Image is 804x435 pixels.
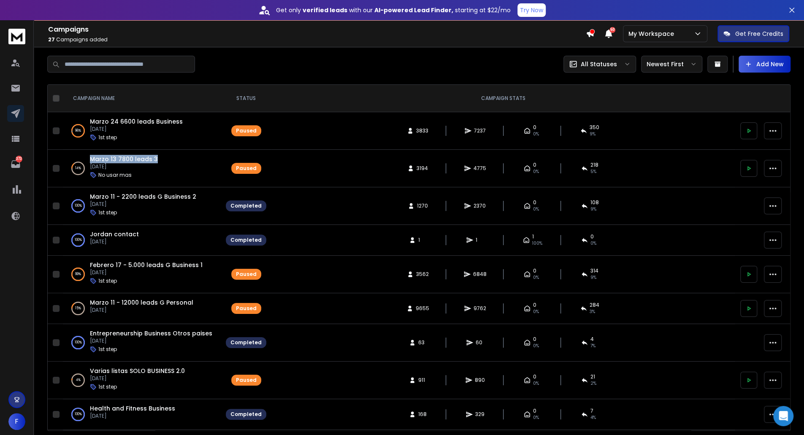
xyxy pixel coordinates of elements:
span: 890 [475,377,485,384]
td: 14%Marzo 13 7800 leads 3[DATE]No usar mas [63,150,221,187]
td: 4%Varias listas SOLO BUSINESS 2.0[DATE]1st step [63,362,221,399]
td: 100%Marzo 11 - 2200 leads G Business 2[DATE]1st step [63,187,221,225]
span: 0% [533,168,539,175]
h1: Campaigns [48,24,586,35]
span: 0% [533,380,539,387]
span: 0% [533,414,539,421]
span: 4775 [474,165,486,172]
span: 0 [533,408,536,414]
p: 100 % [75,236,82,244]
a: Febrero 17 - 5.000 leads G Business 1 [90,261,203,269]
p: 14 % [75,164,81,173]
a: Varias listas SOLO BUSINESS 2.0 [90,367,185,375]
p: Try Now [520,6,543,14]
span: 0% [533,343,539,349]
p: 96 % [75,127,81,135]
p: Get Free Credits [735,30,783,38]
div: Completed [230,237,262,243]
p: My Workspace [628,30,677,38]
span: 0 [590,233,594,240]
p: 100 % [75,410,82,419]
p: Get only with our starting at $22/mo [276,6,511,14]
span: 9 % [590,274,596,281]
span: 1 [418,237,427,243]
p: No usar mas [98,172,132,178]
span: 350 [590,124,599,131]
p: 4 % [76,376,81,384]
span: 3562 [416,271,429,278]
td: 15%Marzo 11 - 12000 leads G Personal[DATE] [63,293,221,324]
span: 7237 [474,127,486,134]
a: Marzo 13 7800 leads 3 [90,155,158,163]
span: 329 [475,411,485,418]
a: Jordan contact [90,230,139,238]
span: 60 [476,339,484,346]
p: 99 % [75,270,81,278]
div: Completed [230,203,262,209]
p: 373 [16,156,22,162]
img: logo [8,29,25,44]
span: 0% [533,308,539,315]
p: [DATE] [90,126,183,132]
span: 168 [418,411,427,418]
span: 6848 [473,271,487,278]
span: 0% [533,131,539,138]
span: 9762 [474,305,486,312]
td: 100%Entrepreneurship Business Otros paises[DATE]1st step [63,324,221,362]
a: Health and Fitness Business [90,404,175,413]
span: 50 [609,27,615,33]
p: [DATE] [90,413,175,419]
div: Completed [230,411,262,418]
span: 0 % [590,240,596,247]
th: STATUS [221,85,271,112]
span: 0 [533,124,536,131]
span: 0 [533,162,536,168]
p: 1st step [98,278,117,284]
p: 15 % [75,304,81,313]
span: 4 [590,336,594,343]
button: F [8,413,25,430]
p: [DATE] [90,163,158,170]
span: 0% [533,274,539,281]
span: 218 [590,162,598,168]
p: [DATE] [90,269,203,276]
p: [DATE] [90,238,139,245]
a: Marzo 11 - 12000 leads G Personal [90,298,193,307]
p: 100 % [75,202,82,210]
p: [DATE] [90,375,185,382]
div: Paused [236,305,257,312]
span: 0 [533,302,536,308]
span: 0% [533,206,539,213]
div: Completed [230,339,262,346]
td: 96%Marzo 24 6600 leads Business[DATE]1st step [63,112,221,150]
div: Paused [236,271,257,278]
span: 0 [533,336,536,343]
p: 1st step [98,384,117,390]
td: 100%Health and Fitness Business[DATE] [63,399,221,430]
a: Entrepreneurship Business Otros paises [90,329,212,338]
div: Paused [236,377,257,384]
span: 108 [590,199,599,206]
span: 9 % [590,206,596,213]
a: Marzo 11 - 2200 leads G Business 2 [90,192,196,201]
button: Add New [739,56,790,73]
td: 100%Jordan contact[DATE] [63,225,221,256]
span: 2 % [590,380,596,387]
button: Try Now [517,3,546,17]
div: Paused [236,165,257,172]
span: 314 [590,267,598,274]
a: Marzo 24 6600 leads Business [90,117,183,126]
span: 284 [590,302,599,308]
span: 27 [48,36,55,43]
span: 0 [533,373,536,380]
th: CAMPAIGN NAME [63,85,221,112]
span: 1 [532,233,534,240]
